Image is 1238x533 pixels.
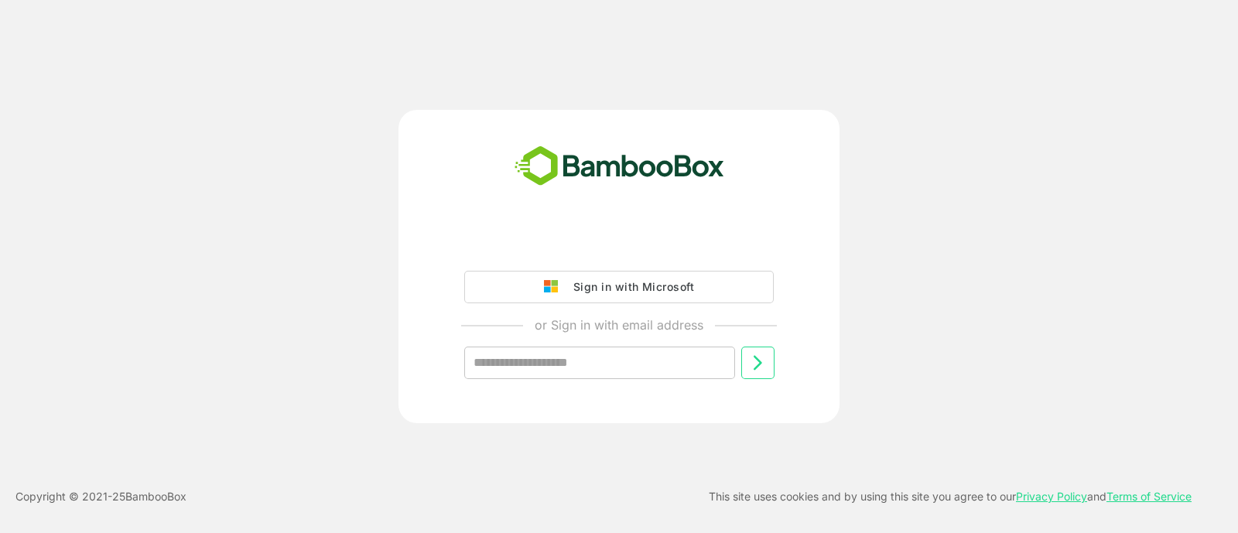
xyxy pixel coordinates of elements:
[535,316,703,334] p: or Sign in with email address
[1106,490,1192,503] a: Terms of Service
[457,227,781,261] iframe: Sign in with Google Button
[1016,490,1087,503] a: Privacy Policy
[709,487,1192,506] p: This site uses cookies and by using this site you agree to our and
[15,487,186,506] p: Copyright © 2021- 25 BambooBox
[464,271,774,303] button: Sign in with Microsoft
[566,277,694,297] div: Sign in with Microsoft
[506,141,733,192] img: bamboobox
[544,280,566,294] img: google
